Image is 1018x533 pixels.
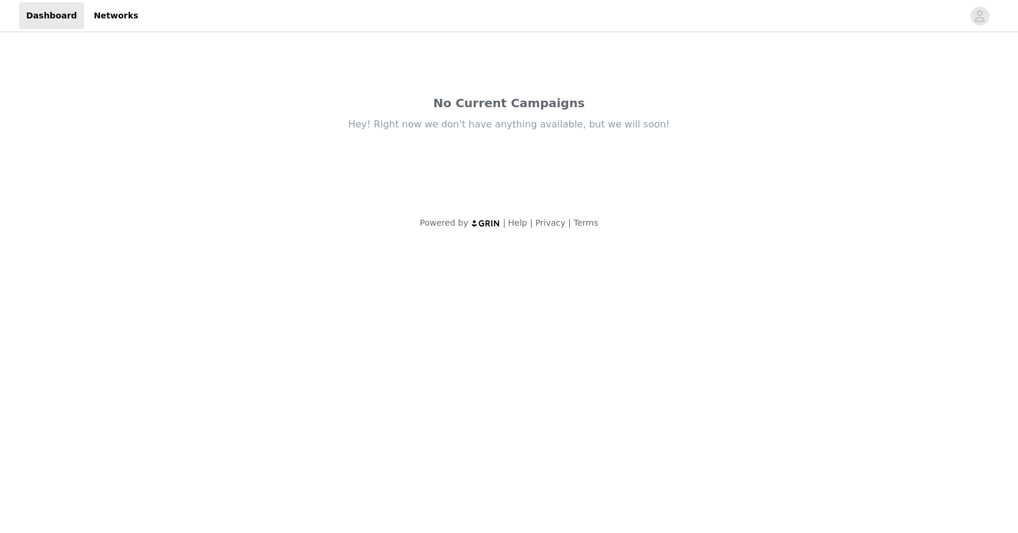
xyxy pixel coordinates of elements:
a: Privacy [535,218,566,227]
span: | [568,218,571,227]
div: No Current Campaigns [259,94,759,112]
a: Dashboard [19,2,84,29]
div: Hey! Right now we don't have anything available, but we will soon! [259,118,759,131]
span: Powered by [420,218,468,227]
span: | [503,218,506,227]
span: | [530,218,533,227]
a: Terms [573,218,598,227]
div: avatar [974,7,985,26]
a: Networks [86,2,145,29]
img: logo [471,219,501,227]
a: Help [508,218,527,227]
